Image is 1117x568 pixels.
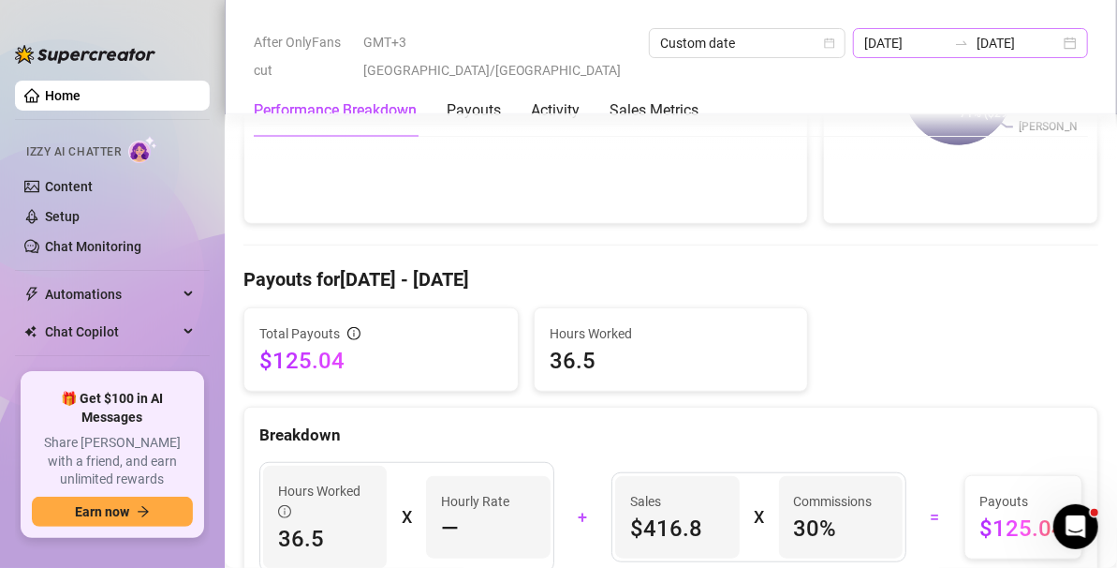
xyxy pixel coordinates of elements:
[278,481,372,522] span: Hours Worked
[254,99,417,122] div: Performance Breakdown
[24,325,37,338] img: Chat Copilot
[259,346,503,376] span: $125.04
[566,502,601,532] div: +
[45,209,80,224] a: Setup
[1053,504,1098,549] iframe: Intercom live chat
[278,505,291,518] span: info-circle
[550,323,793,344] span: Hours Worked
[660,29,834,57] span: Custom date
[918,502,953,532] div: =
[278,524,372,554] span: 36.5
[864,33,948,53] input: Start date
[630,491,724,512] span: Sales
[610,99,698,122] div: Sales Metrics
[954,36,969,51] span: swap-right
[32,497,193,527] button: Earn nowarrow-right
[954,36,969,51] span: to
[794,514,888,544] span: 30 %
[363,28,638,84] span: GMT+3 [GEOGRAPHIC_DATA]/[GEOGRAPHIC_DATA]
[128,136,157,163] img: AI Chatter
[254,28,352,84] span: After OnlyFans cut
[75,504,129,519] span: Earn now
[45,88,81,103] a: Home
[630,514,724,544] span: $416.8
[259,323,340,344] span: Total Payouts
[243,266,1098,292] h4: Payouts for [DATE] - [DATE]
[980,514,1067,544] span: $125.04
[45,239,141,254] a: Chat Monitoring
[794,491,873,512] article: Commissions
[24,287,39,302] span: thunderbolt
[441,491,509,512] article: Hourly Rate
[15,45,155,64] img: logo-BBDzfeDw.svg
[977,33,1060,53] input: End date
[32,390,193,426] span: 🎁 Get $100 in AI Messages
[441,514,459,544] span: —
[26,143,121,161] span: Izzy AI Chatter
[980,491,1067,512] span: Payouts
[402,502,411,532] div: X
[259,423,1082,448] div: Breakdown
[137,505,150,518] span: arrow-right
[447,99,501,122] div: Payouts
[755,502,764,532] div: X
[824,37,835,49] span: calendar
[45,279,178,309] span: Automations
[347,327,360,340] span: info-circle
[45,317,178,347] span: Chat Copilot
[531,99,580,122] div: Activity
[45,179,93,194] a: Content
[32,434,193,489] span: Share [PERSON_NAME] with a friend, and earn unlimited rewards
[550,346,793,376] span: 36.5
